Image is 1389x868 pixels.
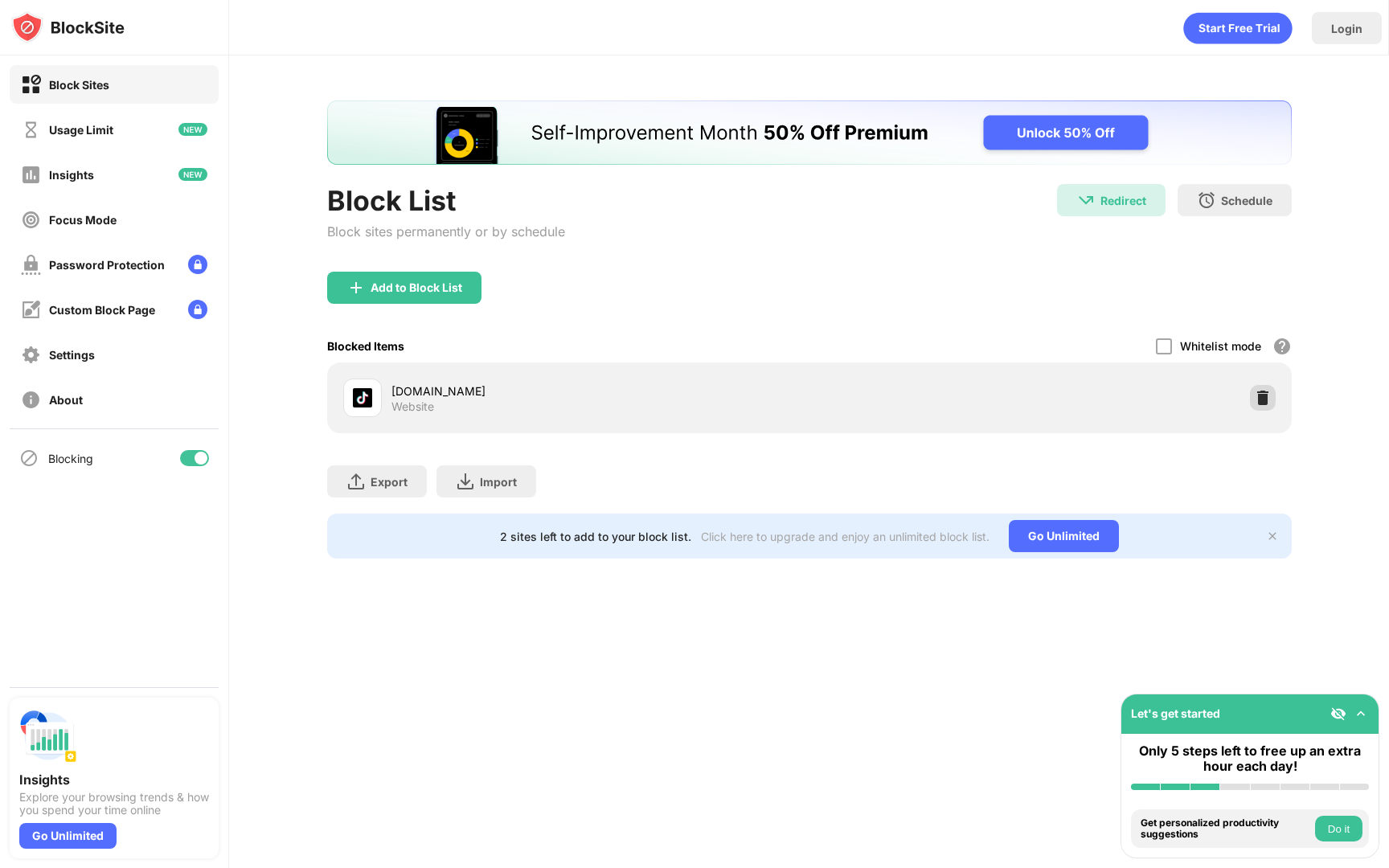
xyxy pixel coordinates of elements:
img: blocking-icon.svg [19,448,39,468]
img: block-on.svg [21,75,41,95]
div: 2 sites left to add to your block list. [500,530,691,543]
img: customize-block-page-off.svg [21,300,41,320]
img: favicons [353,388,372,407]
div: Settings [49,348,95,362]
div: Login [1331,22,1362,35]
div: Focus Mode [49,213,117,227]
div: Go Unlimited [19,823,117,849]
img: push-insights.svg [19,707,77,765]
div: Schedule [1221,194,1272,207]
div: Explore your browsing trends & how you spend your time online [19,791,209,817]
div: Blocked Items [327,339,404,353]
img: password-protection-off.svg [21,255,41,275]
div: [DOMAIN_NAME] [391,383,809,399]
div: Website [391,399,434,414]
div: Redirect [1100,194,1146,207]
div: Click here to upgrade and enjoy an unlimited block list. [701,530,990,543]
div: Export [371,475,408,489]
div: Go Unlimited [1009,520,1119,552]
div: About [49,393,83,407]
img: lock-menu.svg [188,255,207,274]
div: Block List [327,184,565,217]
img: lock-menu.svg [188,300,207,319]
div: Custom Block Page [49,303,155,317]
div: Add to Block List [371,281,462,294]
img: insights-off.svg [21,165,41,185]
div: Insights [49,168,94,182]
iframe: Banner [327,100,1292,165]
div: Only 5 steps left to free up an extra hour each day! [1131,743,1369,774]
img: about-off.svg [21,390,41,410]
img: logo-blocksite.svg [11,11,125,43]
div: Import [480,475,517,489]
div: Password Protection [49,258,165,272]
div: animation [1183,12,1293,44]
div: Usage Limit [49,123,113,137]
div: Insights [19,772,209,788]
div: Blocking [48,452,93,465]
img: settings-off.svg [21,345,41,365]
div: Let's get started [1131,706,1220,720]
img: focus-off.svg [21,210,41,230]
div: Get personalized productivity suggestions [1141,817,1311,841]
div: Block Sites [49,78,109,92]
img: new-icon.svg [178,168,207,181]
button: Do it [1315,816,1362,841]
img: new-icon.svg [178,123,207,136]
img: omni-setup-toggle.svg [1353,706,1369,722]
img: eye-not-visible.svg [1330,706,1346,722]
div: Block sites permanently or by schedule [327,223,565,240]
img: x-button.svg [1266,530,1279,542]
img: time-usage-off.svg [21,120,41,140]
div: Whitelist mode [1180,339,1261,353]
